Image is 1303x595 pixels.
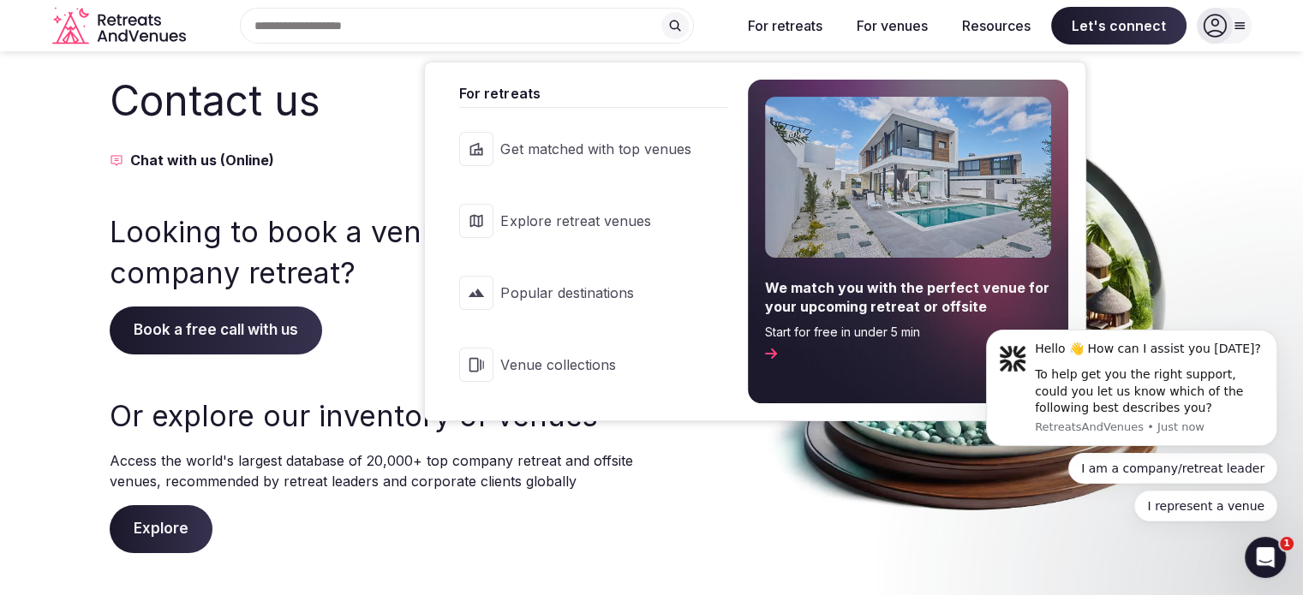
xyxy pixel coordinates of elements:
img: For retreats [765,97,1051,258]
span: Let's connect [1051,7,1186,45]
a: Explore retreat venues [442,187,726,255]
a: Explore [110,520,212,537]
button: For retreats [734,7,836,45]
a: Get matched with top venues [442,115,726,183]
h3: Or explore our inventory of venues [110,396,635,437]
h2: Contact us [110,72,635,129]
a: We match you with the perfect venue for your upcoming retreat or offsiteStart for free in under 5... [748,80,1068,403]
button: Resources [948,7,1044,45]
button: For venues [843,7,941,45]
p: Access the world's largest database of 20,000+ top company retreat and offsite venues, recommende... [110,450,635,491]
span: Book a free call with us [110,306,322,354]
span: Get matched with top venues [500,140,690,158]
iframe: Intercom live chat [1245,537,1286,578]
span: Popular destinations [500,283,690,302]
iframe: Intercom notifications message [960,310,1303,586]
span: Explore retreat venues [500,211,690,230]
a: Visit the homepage [52,7,189,45]
span: Start for free in under 5 min [765,324,1051,341]
a: Popular destinations [442,259,726,327]
span: Explore [110,505,212,553]
span: We match you with the perfect venue for your upcoming retreat or offsite [765,278,1051,317]
button: Chat with us (Online) [110,150,635,170]
span: Venue collections [500,355,690,374]
span: For retreats [459,83,726,104]
a: Venue collections [442,330,726,399]
a: Book a free call with us [110,321,322,338]
svg: Retreats and Venues company logo [52,7,189,45]
span: 1 [1280,537,1294,550]
h3: Looking to book a venue for a company retreat? [110,211,635,293]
